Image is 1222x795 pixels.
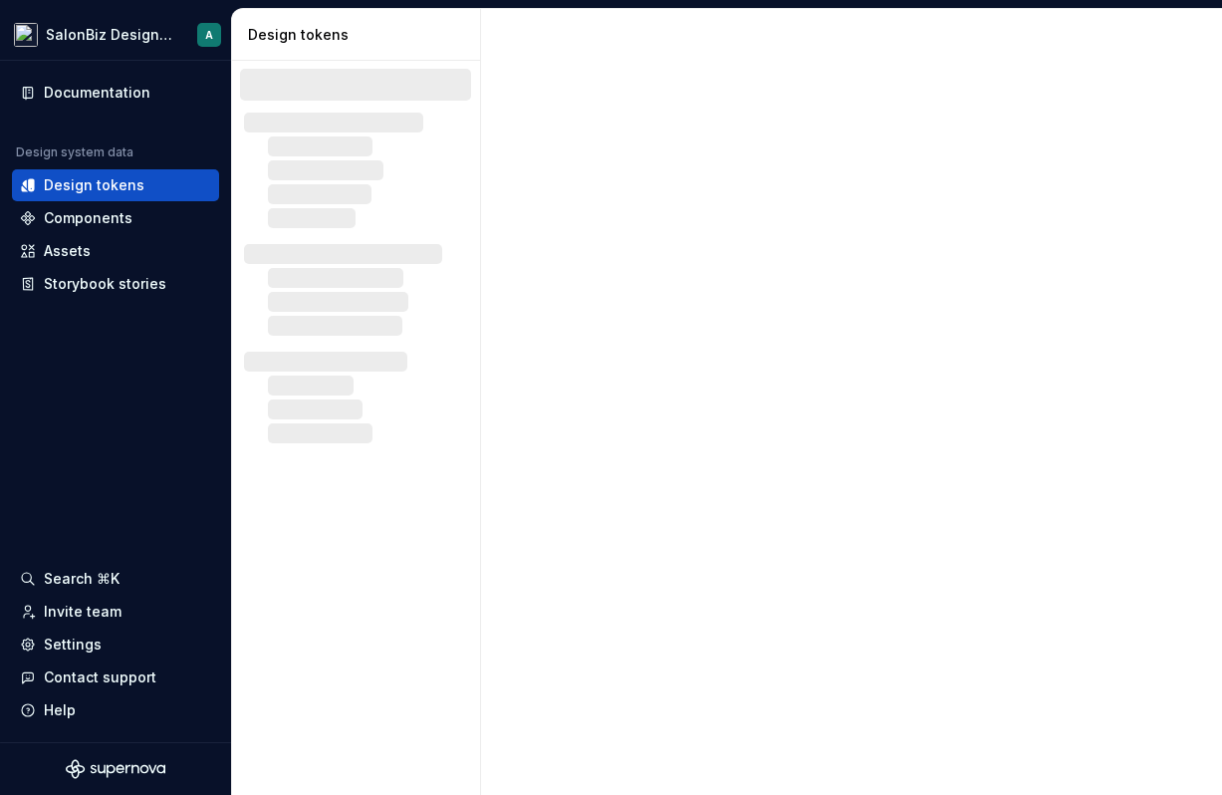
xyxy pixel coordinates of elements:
div: SalonBiz Design System [46,25,173,45]
div: Contact support [44,667,156,687]
div: Design tokens [44,175,144,195]
a: Settings [12,629,219,661]
button: SalonBiz Design SystemA [4,13,227,56]
div: Design system data [16,144,133,160]
a: Invite team [12,596,219,628]
a: Assets [12,235,219,267]
div: Components [44,208,132,228]
div: Storybook stories [44,274,166,294]
div: Invite team [44,602,122,622]
div: Settings [44,635,102,655]
button: Help [12,694,219,726]
div: A [205,27,213,43]
div: Search ⌘K [44,569,120,589]
div: Assets [44,241,91,261]
button: Search ⌘K [12,563,219,595]
a: Storybook stories [12,268,219,300]
a: Components [12,202,219,234]
div: Design tokens [248,25,472,45]
a: Design tokens [12,169,219,201]
a: Documentation [12,77,219,109]
button: Contact support [12,662,219,693]
svg: Supernova Logo [66,759,165,779]
img: 817d7335-a366-42c3-a6b7-b410db9a5801.png [14,23,38,47]
div: Documentation [44,83,150,103]
div: Help [44,700,76,720]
